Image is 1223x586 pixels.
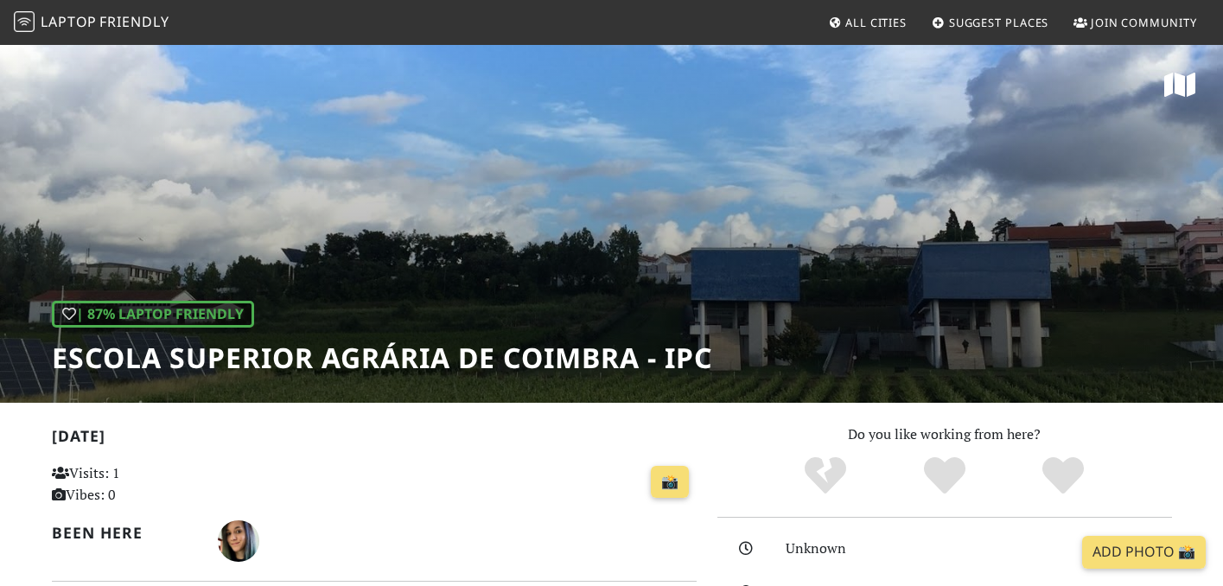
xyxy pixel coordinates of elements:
span: Friendly [99,12,169,31]
a: Join Community [1067,7,1204,38]
a: All Cities [821,7,914,38]
h2: [DATE] [52,427,697,452]
span: Laptop [41,12,97,31]
p: Visits: 1 Vibes: 0 [52,462,253,506]
h2: Been here [52,524,198,542]
div: No [766,455,885,498]
h1: Escola Superior Agrária de Coimbra - IPC [52,341,713,374]
div: Unknown [786,538,1182,560]
img: LaptopFriendly [14,11,35,32]
span: Sonia Santos [218,530,259,549]
div: | 87% Laptop Friendly [52,301,254,328]
span: Suggest Places [949,15,1049,30]
div: Definitely! [1003,455,1123,498]
a: Add Photo 📸 [1082,536,1206,569]
img: 4334-sonia.jpg [218,520,259,562]
a: Suggest Places [925,7,1056,38]
p: Do you like working from here? [717,424,1172,446]
a: LaptopFriendly LaptopFriendly [14,8,169,38]
span: Join Community [1091,15,1197,30]
div: Yes [885,455,1004,498]
a: 📸 [651,466,689,499]
span: All Cities [845,15,907,30]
